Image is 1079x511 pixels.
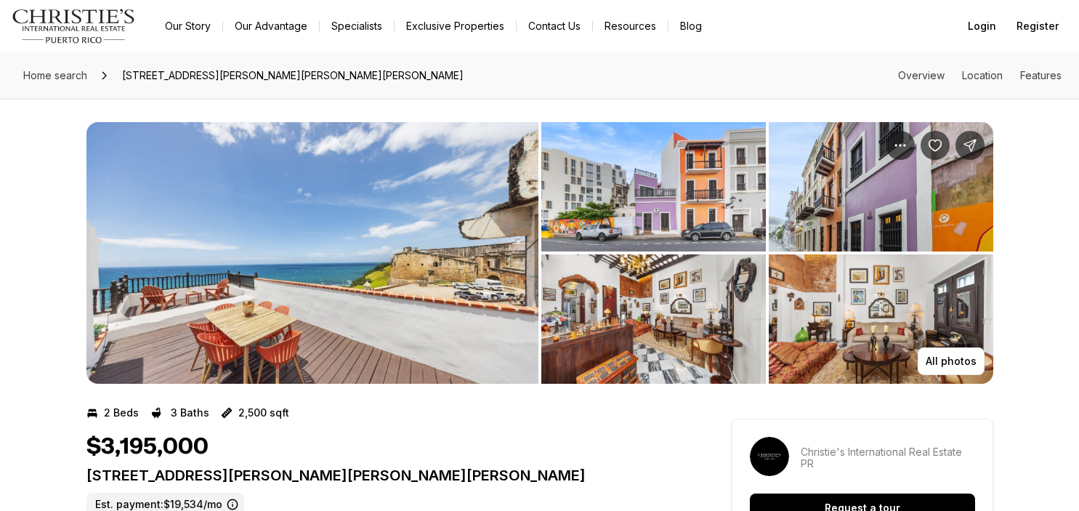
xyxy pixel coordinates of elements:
[1017,20,1059,32] span: Register
[153,16,222,36] a: Our Story
[541,122,993,384] li: 2 of 7
[116,64,469,87] span: [STREET_ADDRESS][PERSON_NAME][PERSON_NAME][PERSON_NAME]
[395,16,516,36] a: Exclusive Properties
[86,433,209,461] h1: $3,195,000
[223,16,319,36] a: Our Advantage
[968,20,996,32] span: Login
[955,131,985,160] button: Share Property: 422 Norzagaray St CALLE NORZAGARAY
[541,254,766,384] button: View image gallery
[104,407,139,419] p: 2 Beds
[86,122,538,384] li: 1 of 7
[86,122,538,384] button: View image gallery
[962,69,1003,81] a: Skip to: Location
[1008,12,1067,41] button: Register
[769,254,993,384] button: View image gallery
[171,407,209,419] p: 3 Baths
[12,9,136,44] img: logo
[86,122,993,384] div: Listing Photos
[86,467,679,484] p: [STREET_ADDRESS][PERSON_NAME][PERSON_NAME][PERSON_NAME]
[320,16,394,36] a: Specialists
[517,16,592,36] button: Contact Us
[921,131,950,160] button: Save Property: 422 Norzagaray St CALLE NORZAGARAY
[898,70,1062,81] nav: Page section menu
[593,16,668,36] a: Resources
[23,69,87,81] span: Home search
[898,69,945,81] a: Skip to: Overview
[668,16,714,36] a: Blog
[926,355,977,367] p: All photos
[238,407,289,419] p: 2,500 sqft
[1020,69,1062,81] a: Skip to: Features
[918,347,985,375] button: All photos
[959,12,1005,41] button: Login
[17,64,93,87] a: Home search
[769,122,993,252] button: View image gallery
[886,131,915,160] button: Property options
[801,446,975,470] p: Christie's International Real Estate PR
[541,122,766,252] button: View image gallery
